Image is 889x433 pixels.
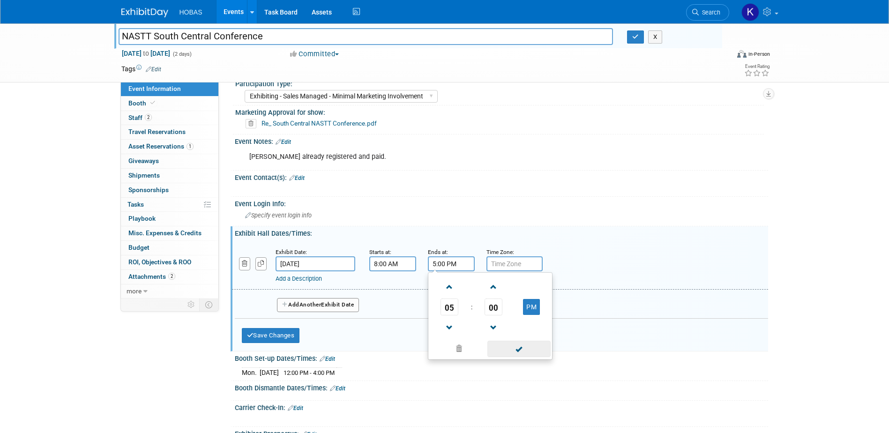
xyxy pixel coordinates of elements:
span: Asset Reservations [128,142,194,150]
a: Asset Reservations1 [121,140,218,154]
span: Sponsorships [128,186,169,194]
span: Misc. Expenses & Credits [128,229,202,237]
span: [DATE] [DATE] [121,49,171,58]
input: Date [276,256,355,271]
span: Travel Reservations [128,128,186,135]
a: Delete attachment? [246,120,260,127]
a: Add a Description [276,275,322,282]
div: Carrier Check-In: [235,401,768,413]
td: Mon. [242,367,260,377]
a: Search [686,4,729,21]
td: : [469,299,474,315]
span: Attachments [128,273,175,280]
a: Attachments2 [121,270,218,284]
img: Format-Inperson.png [737,50,747,58]
button: Committed [287,49,343,59]
span: more [127,287,142,295]
span: HOBAS [179,8,202,16]
div: Marketing Approval for show: [235,105,764,117]
small: Exhibit Date: [276,249,307,255]
a: Giveaways [121,154,218,168]
div: Booth Dismantle Dates/Times: [235,381,768,393]
a: Decrement Minute [485,315,502,339]
div: [PERSON_NAME] already registered and paid. [243,148,665,166]
small: Time Zone: [486,249,514,255]
input: Time Zone [486,256,543,271]
span: Search [699,9,720,16]
img: ExhibitDay [121,8,168,17]
td: Toggle Event Tabs [199,299,218,311]
a: Edit [330,385,345,392]
td: [DATE] [260,367,279,377]
span: Staff [128,114,152,121]
span: Shipments [128,172,160,179]
input: End Time [428,256,475,271]
span: Playbook [128,215,156,222]
a: Travel Reservations [121,125,218,139]
span: Giveaways [128,157,159,164]
span: to [142,50,150,57]
a: Edit [146,66,161,73]
small: Ends at: [428,249,448,255]
a: Budget [121,241,218,255]
div: Participation Type: [235,77,764,89]
a: Event Information [121,82,218,96]
div: Event Login Info: [235,197,768,209]
a: Edit [320,356,335,362]
span: (2 days) [172,51,192,57]
div: Booth Set-up Dates/Times: [235,351,768,364]
button: AddAnotherExhibit Date [277,298,359,312]
a: more [121,284,218,299]
span: 2 [145,114,152,121]
a: Misc. Expenses & Credits [121,226,218,240]
small: Starts at: [369,249,391,255]
a: Shipments [121,169,218,183]
a: Increment Minute [485,275,502,299]
div: Event Contact(s): [235,171,768,183]
div: Event Notes: [235,134,768,147]
a: Tasks [121,198,218,212]
td: Tags [121,64,161,74]
a: Booth [121,97,218,111]
a: Decrement Hour [441,315,458,339]
i: Booth reservation complete [150,100,155,105]
span: Specify event login info [245,212,312,219]
div: In-Person [748,51,770,58]
span: Another [299,301,321,308]
img: krystal coker [741,3,759,21]
span: Event Information [128,85,181,92]
td: Personalize Event Tab Strip [183,299,200,311]
span: 12:00 PM - 4:00 PM [284,369,335,376]
span: 2 [168,273,175,280]
button: X [648,30,663,44]
span: 1 [187,143,194,150]
a: Staff2 [121,111,218,125]
button: Save Changes [242,328,300,343]
span: Tasks [127,201,144,208]
span: Budget [128,244,149,251]
a: Playbook [121,212,218,226]
a: Increment Hour [441,275,458,299]
a: Sponsorships [121,183,218,197]
div: Exhibit Hall Dates/Times: [235,226,768,238]
div: Event Rating [744,64,769,69]
input: Start Time [369,256,416,271]
span: Pick Hour [441,299,458,315]
a: ROI, Objectives & ROO [121,255,218,269]
a: Clear selection [430,343,488,356]
a: Edit [288,405,303,411]
button: PM [523,299,540,315]
span: ROI, Objectives & ROO [128,258,191,266]
span: Booth [128,99,157,107]
a: Edit [289,175,305,181]
a: Edit [276,139,291,145]
div: Event Format [674,49,770,63]
a: Re_ South Central NASTT Conference.pdf [261,119,377,127]
span: Pick Minute [485,299,502,315]
a: Done [486,343,551,356]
